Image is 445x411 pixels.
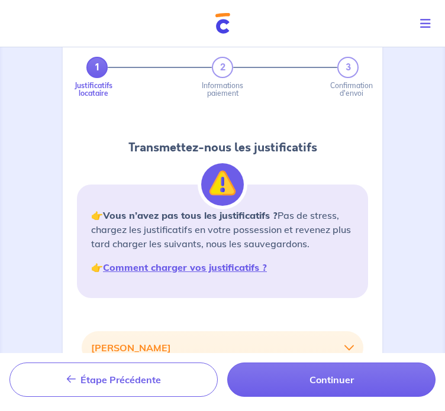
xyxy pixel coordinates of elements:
[215,83,230,97] label: Informations paiement
[9,363,218,397] button: Étape Précédente
[227,363,436,397] button: Continuer
[86,83,101,97] label: Justificatifs locataire
[91,208,354,251] p: 👉 Pas de stress, chargez les justificatifs en votre possession et revenez plus tard charger les s...
[82,331,363,364] button: [PERSON_NAME]
[201,163,244,206] img: illu_alert.svg
[103,209,278,221] strong: Vous n’avez pas tous les justificatifs ?
[80,374,161,386] span: Étape Précédente
[103,261,267,273] a: Comment charger vos justificatifs ?
[77,140,368,156] h2: Transmettez-nous les justificatifs
[411,8,445,39] button: Toggle navigation
[344,83,359,97] label: Confirmation d'envoi
[215,13,230,34] img: Cautioneo
[86,57,108,78] a: 1
[91,260,354,274] p: 👉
